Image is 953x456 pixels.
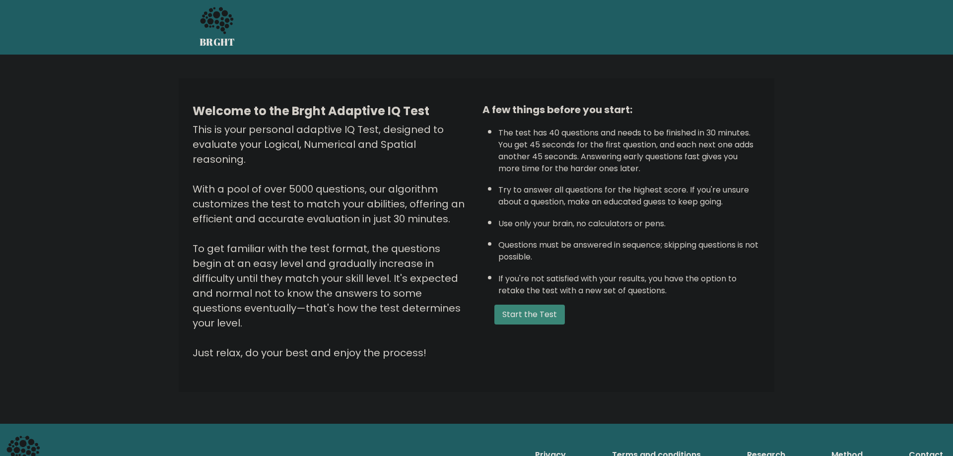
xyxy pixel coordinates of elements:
li: The test has 40 questions and needs to be finished in 30 minutes. You get 45 seconds for the firs... [498,122,760,175]
h5: BRGHT [200,36,235,48]
b: Welcome to the Brght Adaptive IQ Test [193,103,429,119]
li: Try to answer all questions for the highest score. If you're unsure about a question, make an edu... [498,179,760,208]
div: A few things before you start: [482,102,760,117]
li: Questions must be answered in sequence; skipping questions is not possible. [498,234,760,263]
li: If you're not satisfied with your results, you have the option to retake the test with a new set ... [498,268,760,297]
div: This is your personal adaptive IQ Test, designed to evaluate your Logical, Numerical and Spatial ... [193,122,471,360]
a: BRGHT [200,4,235,51]
button: Start the Test [494,305,565,325]
li: Use only your brain, no calculators or pens. [498,213,760,230]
